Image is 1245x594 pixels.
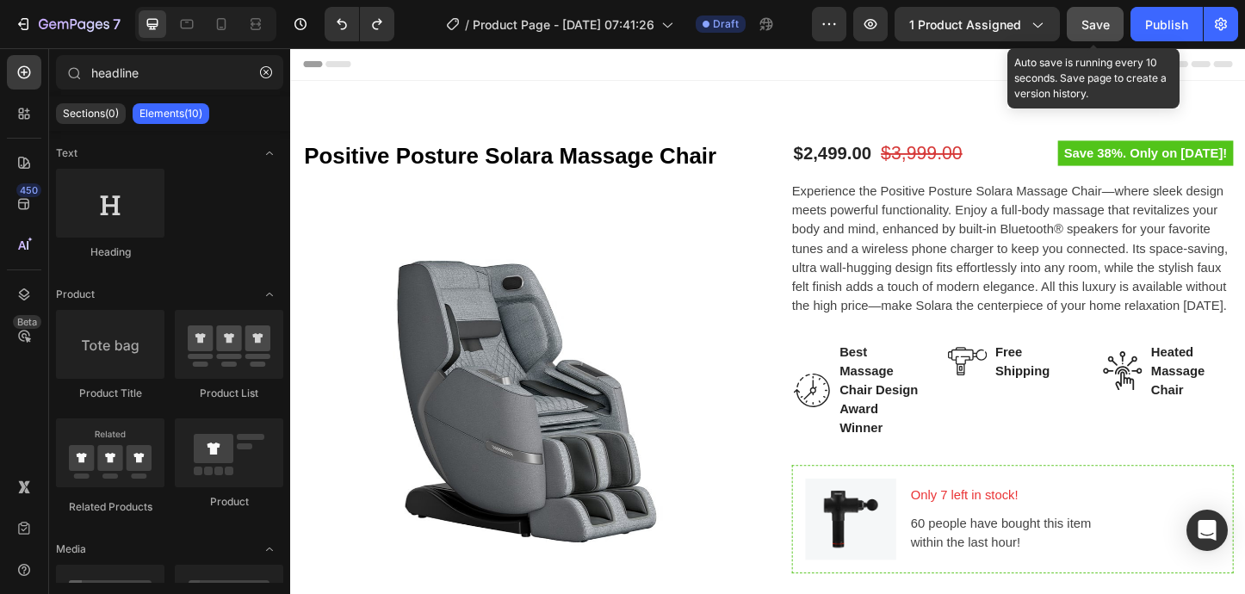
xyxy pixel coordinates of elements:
[56,287,95,302] span: Product
[256,139,283,167] span: Toggle open
[542,98,630,130] div: $2,499.00
[1081,17,1110,32] span: Save
[542,147,1014,286] span: Experience the Positive Posture Solara Massage Chair—where sleek design meets powerful functional...
[637,97,728,131] div: $3,999.00
[1186,510,1228,551] div: Open Intercom Messenger
[290,48,1245,594] iframe: Design area
[557,466,655,554] img: Alt Image
[139,107,202,121] p: Elements(10)
[1130,7,1203,41] button: Publish
[63,107,119,121] p: Sections(0)
[325,7,394,41] div: Undo/Redo
[16,183,41,197] div: 450
[256,281,283,308] span: Toggle open
[465,15,469,34] span: /
[931,319,1019,381] p: Heated Massage Chair
[56,499,164,515] div: Related Products
[594,319,682,422] p: Best Massage Chair Design Award Winner
[175,494,283,510] div: Product
[56,541,86,557] span: Media
[56,244,164,260] div: Heading
[56,55,283,90] input: Search Sections & Elements
[671,504,1004,546] p: 60 people have bought this item within the last hour!
[175,386,283,401] div: Product List
[542,349,585,392] img: Alt Image
[713,16,739,32] span: Draft
[879,328,922,370] img: Alt Image
[113,14,121,34] p: 7
[1145,15,1188,34] div: Publish
[1067,7,1124,41] button: Save
[256,535,283,563] span: Toggle open
[763,319,851,360] p: Free Shipping
[473,15,654,34] span: Product Page - [DATE] 07:41:26
[830,100,1020,127] pre: Save 38%. Only on [DATE]!
[56,145,77,161] span: Text
[13,315,41,329] div: Beta
[895,7,1060,41] button: 1 product assigned
[711,318,754,360] img: Alt Image
[56,386,164,401] div: Product Title
[909,15,1021,34] span: 1 product assigned
[671,473,1004,494] p: Only 7 left in stock!
[7,7,128,41] button: 7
